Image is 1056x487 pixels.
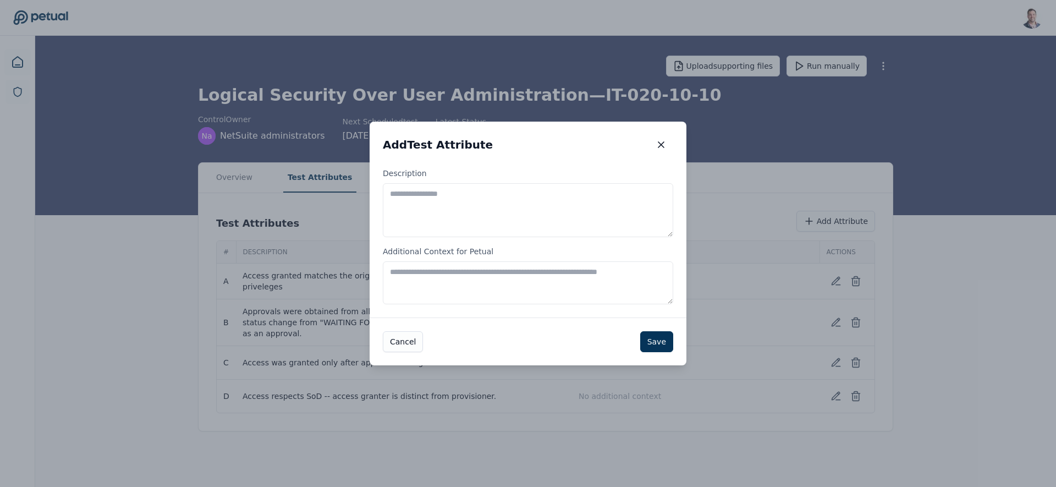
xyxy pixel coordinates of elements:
[383,331,423,352] button: Cancel
[383,168,673,237] label: Description
[383,183,673,237] textarea: Description
[383,261,673,304] textarea: Additional Context for Petual
[383,246,673,304] label: Additional Context for Petual
[640,331,673,352] button: Save
[383,137,493,152] h2: Add Test Attribute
